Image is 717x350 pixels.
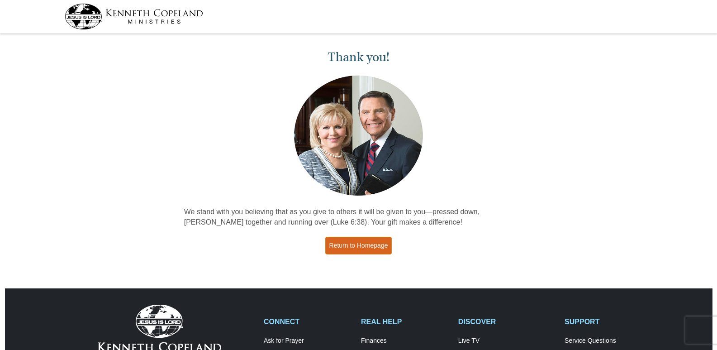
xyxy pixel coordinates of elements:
img: Kenneth and Gloria [292,73,425,198]
p: We stand with you believing that as you give to others it will be given to you—pressed down, [PER... [184,207,533,228]
h2: CONNECT [264,317,351,326]
h2: SUPPORT [565,317,652,326]
a: Live TV [458,337,555,345]
a: Ask for Prayer [264,337,351,345]
h1: Thank you! [184,50,533,65]
a: Finances [361,337,449,345]
h2: DISCOVER [458,317,555,326]
a: Service Questions [565,337,652,345]
img: kcm-header-logo.svg [65,4,203,29]
a: Return to Homepage [325,237,392,254]
h2: REAL HELP [361,317,449,326]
